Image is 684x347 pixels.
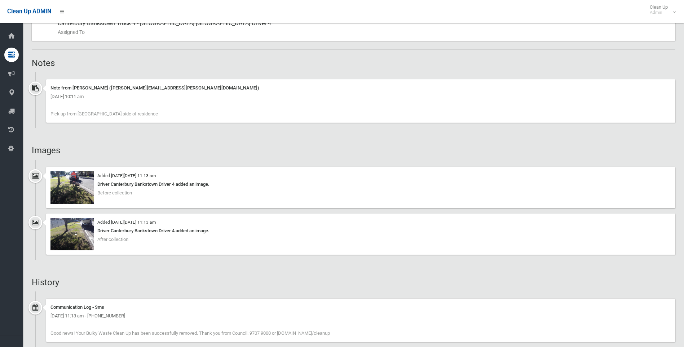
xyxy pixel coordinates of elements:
[50,171,94,204] img: 2025-08-1211.12.497350141267652458300.jpg
[50,330,330,336] span: Good news! Your Bulky Waste Clean Up has been successfully removed. Thank you from Council. 9707 ...
[97,237,128,242] span: After collection
[50,84,671,92] div: Note from [PERSON_NAME] ([PERSON_NAME][EMAIL_ADDRESS][PERSON_NAME][DOMAIN_NAME])
[50,92,671,101] div: [DATE] 10:11 am
[650,10,668,15] small: Admin
[646,4,675,15] span: Clean Up
[97,190,132,196] span: Before collection
[32,58,675,68] h2: Notes
[50,111,158,117] span: Pick up from [GEOGRAPHIC_DATA] side of residence
[7,8,51,15] span: Clean Up ADMIN
[58,28,670,36] small: Assigned To
[50,312,671,320] div: [DATE] 11:13 am - [PHONE_NUMBER]
[50,180,671,189] div: Driver Canterbury Bankstown Driver 4 added an image.
[50,227,671,235] div: Driver Canterbury Bankstown Driver 4 added an image.
[32,278,675,287] h2: History
[97,220,156,225] small: Added [DATE][DATE] 11:13 am
[97,173,156,178] small: Added [DATE][DATE] 11:13 am
[32,146,675,155] h2: Images
[50,218,94,250] img: 2025-08-1211.13.34411561422028282483.jpg
[50,303,671,312] div: Communication Log - Sms
[58,15,670,41] div: Canterbury Bankstown Truck 4 - [GEOGRAPHIC_DATA] [GEOGRAPHIC_DATA] Driver 4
